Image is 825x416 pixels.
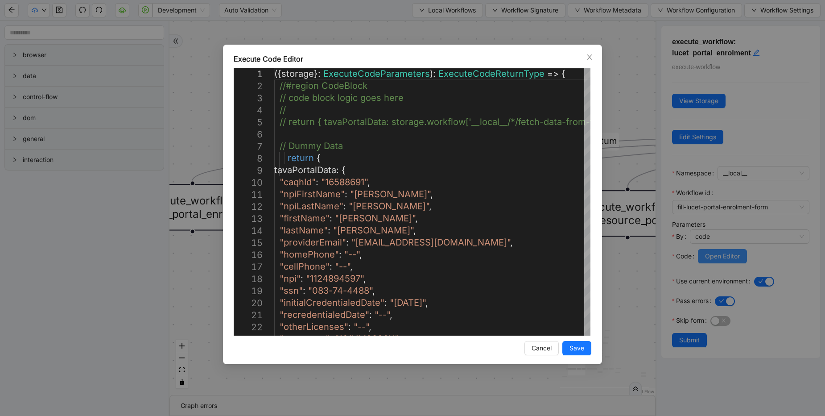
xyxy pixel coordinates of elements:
[280,297,384,308] span: "initialCredentialedDate"
[314,68,321,79] span: }:
[234,54,591,64] div: Execute Code Editor
[280,213,330,224] span: "firstName"
[359,249,362,260] span: ,
[321,177,367,187] span: "16588691"
[280,116,487,127] span: // return { tavaPortalData: storage.workflow['__lo
[308,285,372,296] span: "083-74-4488"
[335,333,398,344] span: "101YM0800X"
[398,333,400,344] span: ,
[234,92,263,104] div: 3
[280,237,346,248] span: "providerEmail"
[438,68,544,79] span: ExecuteCodeReturnType
[384,297,387,308] span: :
[234,225,263,237] div: 14
[430,68,436,79] span: ):
[234,321,263,333] div: 22
[585,52,594,62] button: Close
[280,177,316,187] span: "caqhId"
[336,165,339,175] span: :
[349,201,429,212] span: "[PERSON_NAME]"
[390,297,425,308] span: "[DATE]"
[234,141,263,153] div: 7
[330,213,332,224] span: :
[547,68,559,79] span: =>
[234,129,263,141] div: 6
[351,237,510,248] span: "[EMAIL_ADDRESS][DOMAIN_NAME]"
[569,343,584,353] span: Save
[430,189,433,200] span: ,
[367,177,370,187] span: ,
[234,297,263,309] div: 20
[343,201,346,212] span: :
[532,343,552,353] span: Cancel
[280,80,367,91] span: //#region CodeBlock
[234,213,263,225] div: 13
[363,273,366,284] span: ,
[350,261,353,272] span: ,
[562,341,591,355] button: Save
[234,104,263,116] div: 4
[330,261,332,272] span: :
[369,321,371,332] span: ,
[323,68,430,79] span: ExecuteCodeParameters
[234,261,263,273] div: 17
[274,68,281,79] span: ({
[234,333,263,345] div: 23
[280,92,404,103] span: // code block logic goes here
[390,309,392,320] span: ,
[234,153,263,165] div: 8
[301,273,303,284] span: :
[234,249,263,261] div: 16
[487,116,699,127] span: cal__/*/fetch-data-from-tava-portal'].tavaPortalDa
[234,80,263,92] div: 2
[372,285,375,296] span: ,
[345,189,347,200] span: :
[346,237,349,248] span: :
[280,249,339,260] span: "homePhone"
[524,341,559,355] button: Cancel
[316,177,318,187] span: :
[306,273,363,284] span: "1124894597"
[561,68,565,79] span: {
[280,309,369,320] span: "recredentialedDate"
[281,68,314,79] span: storage
[328,225,330,236] span: :
[234,309,263,321] div: 21
[234,116,263,129] div: 5
[234,165,263,177] div: 9
[280,273,301,284] span: "npi"
[234,68,263,80] div: 1
[429,201,432,212] span: ,
[354,321,369,332] span: "--"
[344,249,359,260] span: "--"
[339,249,342,260] span: :
[413,225,416,236] span: ,
[234,189,263,201] div: 11
[280,261,330,272] span: "cellPhone"
[280,141,343,151] span: // Dummy Data
[510,237,513,248] span: ,
[280,321,348,332] span: "otherLicenses"
[342,165,346,175] span: {
[348,321,351,332] span: :
[350,189,430,200] span: "[PERSON_NAME]"
[333,225,413,236] span: "[PERSON_NAME]"
[274,165,336,175] span: tavaPortalData
[425,297,428,308] span: ,
[234,201,263,213] div: 12
[280,333,330,344] span: "taxonomy"
[234,177,263,189] div: 10
[234,237,263,249] div: 15
[234,273,263,285] div: 18
[330,333,332,344] span: :
[280,189,345,200] span: "npiFirstName"
[335,213,415,224] span: "[PERSON_NAME]"
[280,201,343,212] span: "npiLastName"
[280,104,286,115] span: //
[280,225,328,236] span: "lastName"
[415,213,418,224] span: ,
[234,285,263,297] div: 19
[288,153,314,163] span: return
[375,309,390,320] span: "--"
[280,285,303,296] span: "ssn"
